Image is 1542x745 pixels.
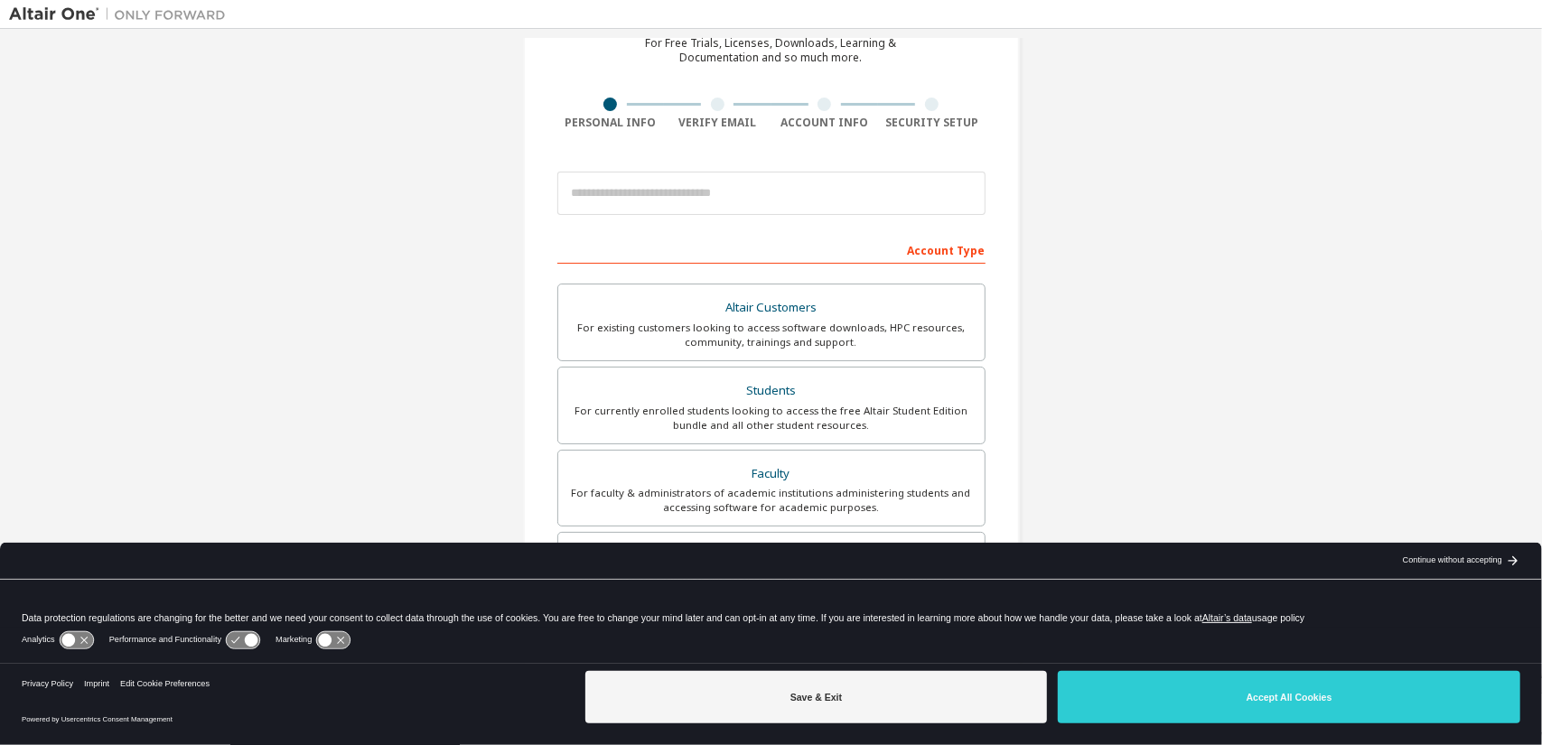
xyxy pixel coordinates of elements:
[878,116,986,130] div: Security Setup
[664,116,771,130] div: Verify Email
[9,5,235,23] img: Altair One
[646,36,897,65] div: For Free Trials, Licenses, Downloads, Learning & Documentation and so much more.
[557,235,986,264] div: Account Type
[569,295,974,321] div: Altair Customers
[569,378,974,404] div: Students
[569,404,974,433] div: For currently enrolled students looking to access the free Altair Student Edition bundle and all ...
[557,116,665,130] div: Personal Info
[569,461,974,487] div: Faculty
[771,116,879,130] div: Account Info
[569,486,974,515] div: For faculty & administrators of academic institutions administering students and accessing softwa...
[569,321,974,349] div: For existing customers looking to access software downloads, HPC resources, community, trainings ...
